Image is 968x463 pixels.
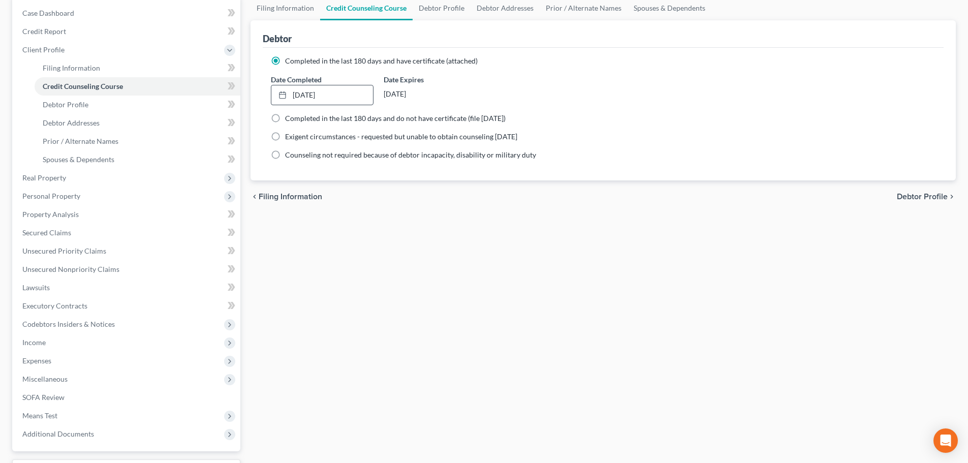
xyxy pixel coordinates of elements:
[14,388,240,407] a: SOFA Review
[43,82,123,90] span: Credit Counseling Course
[263,33,292,45] div: Debtor
[22,393,65,402] span: SOFA Review
[22,27,66,36] span: Credit Report
[897,193,956,201] button: Debtor Profile chevron_right
[35,59,240,77] a: Filing Information
[285,132,517,141] span: Exigent circumstances - requested but unable to obtain counseling [DATE]
[22,45,65,54] span: Client Profile
[35,114,240,132] a: Debtor Addresses
[22,375,68,383] span: Miscellaneous
[35,150,240,169] a: Spouses & Dependents
[43,155,114,164] span: Spouses & Dependents
[22,301,87,310] span: Executory Contracts
[43,64,100,72] span: Filing Information
[14,4,240,22] a: Case Dashboard
[933,428,958,453] div: Open Intercom Messenger
[35,132,240,150] a: Prior / Alternate Names
[259,193,322,201] span: Filing Information
[22,411,57,420] span: Means Test
[14,297,240,315] a: Executory Contracts
[43,137,118,145] span: Prior / Alternate Names
[22,9,74,17] span: Case Dashboard
[22,265,119,273] span: Unsecured Nonpriority Claims
[22,320,115,328] span: Codebtors Insiders & Notices
[43,118,100,127] span: Debtor Addresses
[43,100,88,109] span: Debtor Profile
[14,224,240,242] a: Secured Claims
[22,356,51,365] span: Expenses
[22,246,106,255] span: Unsecured Priority Claims
[22,210,79,219] span: Property Analysis
[22,192,80,200] span: Personal Property
[14,205,240,224] a: Property Analysis
[897,193,948,201] span: Debtor Profile
[14,242,240,260] a: Unsecured Priority Claims
[948,193,956,201] i: chevron_right
[14,260,240,279] a: Unsecured Nonpriority Claims
[35,96,240,114] a: Debtor Profile
[384,74,486,85] label: Date Expires
[14,279,240,297] a: Lawsuits
[14,22,240,41] a: Credit Report
[22,338,46,347] span: Income
[35,77,240,96] a: Credit Counseling Course
[271,85,372,105] a: [DATE]
[285,56,478,65] span: Completed in the last 180 days and have certificate (attached)
[384,85,486,103] div: [DATE]
[271,74,322,85] label: Date Completed
[22,228,71,237] span: Secured Claims
[285,150,536,159] span: Counseling not required because of debtor incapacity, disability or military duty
[22,429,94,438] span: Additional Documents
[251,193,322,201] button: chevron_left Filing Information
[22,173,66,182] span: Real Property
[285,114,506,122] span: Completed in the last 180 days and do not have certificate (file [DATE])
[22,283,50,292] span: Lawsuits
[251,193,259,201] i: chevron_left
